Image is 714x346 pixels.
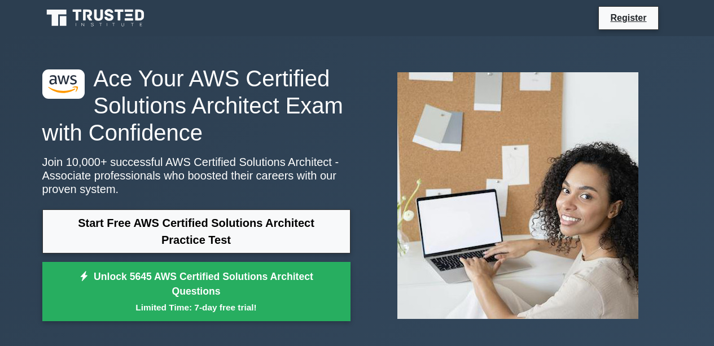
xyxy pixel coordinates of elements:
p: Join 10,000+ successful AWS Certified Solutions Architect - Associate professionals who boosted t... [42,155,351,196]
a: Register [603,11,653,25]
a: Start Free AWS Certified Solutions Architect Practice Test [42,209,351,253]
small: Limited Time: 7-day free trial! [56,301,336,314]
a: Unlock 5645 AWS Certified Solutions Architect QuestionsLimited Time: 7-day free trial! [42,262,351,322]
h1: Ace Your AWS Certified Solutions Architect Exam with Confidence [42,65,351,146]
